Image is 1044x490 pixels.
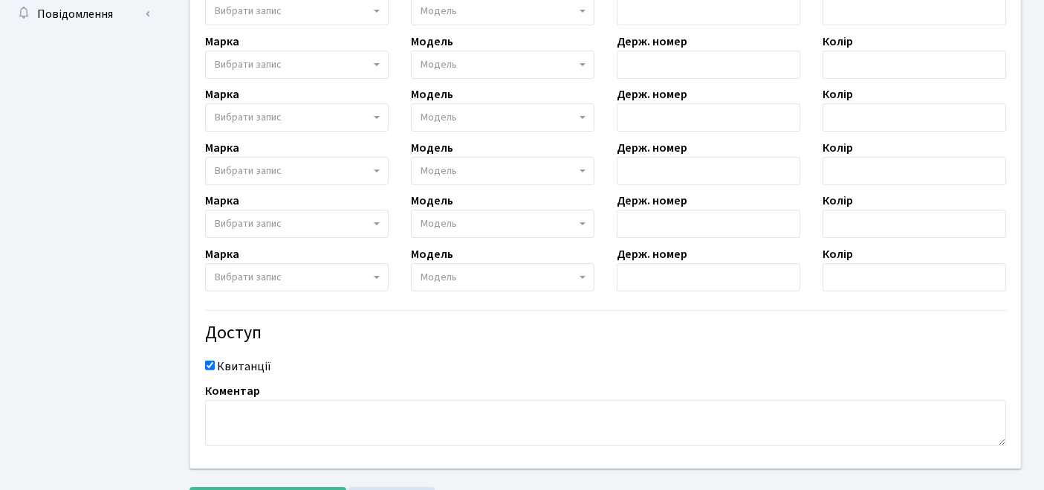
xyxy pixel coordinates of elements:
[205,382,260,400] label: Коментар
[421,270,457,285] span: Модель
[823,86,853,103] label: Колір
[617,192,687,210] label: Держ. номер
[617,33,687,51] label: Держ. номер
[215,270,282,285] span: Вибрати запис
[411,139,453,157] label: Модель
[617,139,687,157] label: Держ. номер
[617,86,687,103] label: Держ. номер
[411,86,453,103] label: Модель
[823,139,853,157] label: Колір
[617,245,687,263] label: Держ. номер
[823,192,853,210] label: Колір
[215,110,282,125] span: Вибрати запис
[215,164,282,178] span: Вибрати запис
[217,358,271,375] label: Квитанції
[215,4,282,19] span: Вибрати запис
[421,57,457,72] span: Модель
[421,110,457,125] span: Модель
[823,245,853,263] label: Колір
[205,245,239,263] label: Марка
[421,164,457,178] span: Модель
[205,86,239,103] label: Марка
[215,216,282,231] span: Вибрати запис
[823,33,853,51] label: Колір
[411,245,453,263] label: Модель
[411,192,453,210] label: Модель
[411,33,453,51] label: Модель
[205,323,1006,344] h4: Доступ
[205,139,239,157] label: Марка
[205,192,239,210] label: Марка
[215,57,282,72] span: Вибрати запис
[421,216,457,231] span: Модель
[421,4,457,19] span: Модель
[205,33,239,51] label: Марка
